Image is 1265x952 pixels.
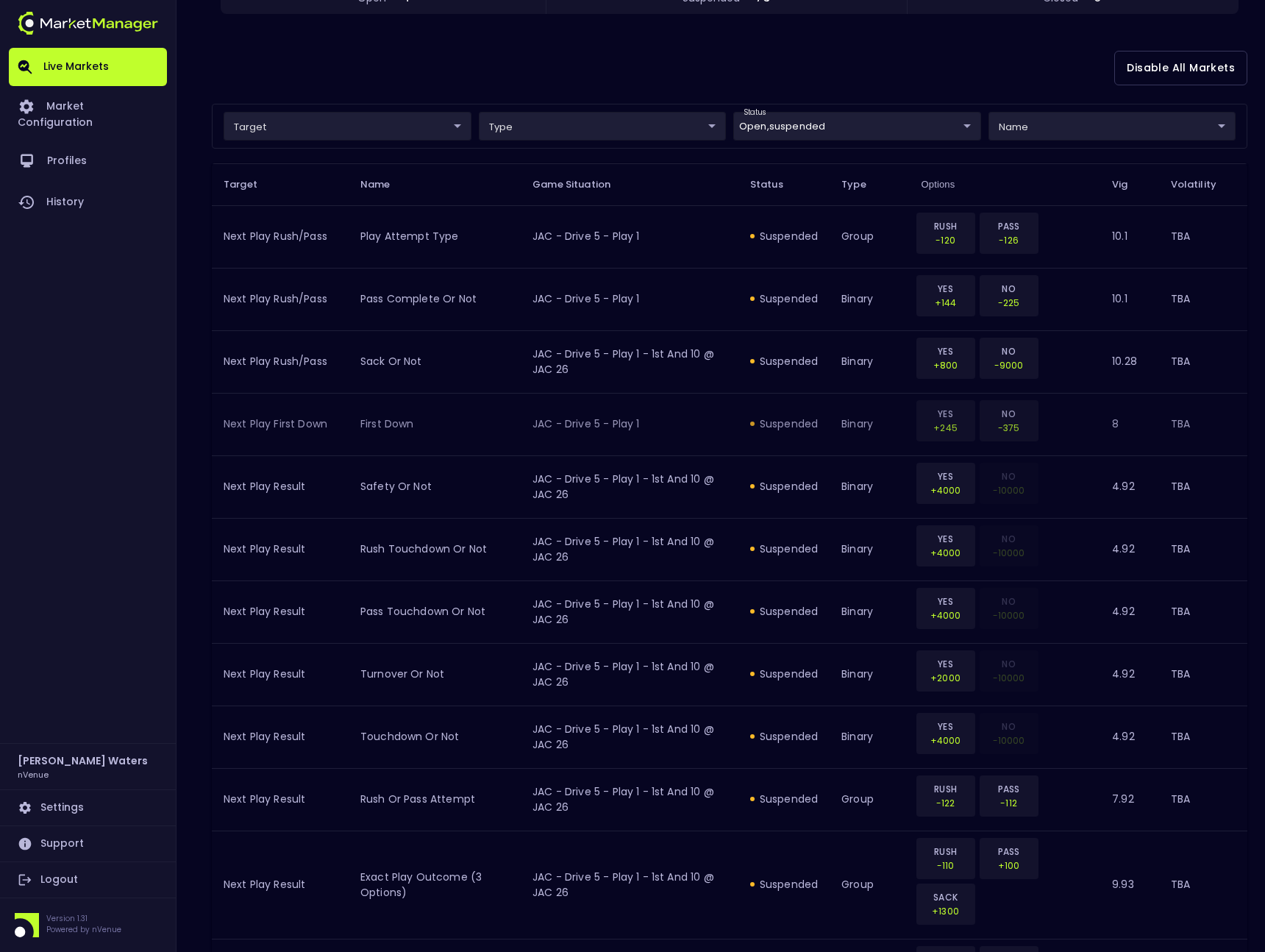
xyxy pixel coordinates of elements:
[980,713,1038,754] div: Obsolete
[9,790,167,825] a: Settings
[926,469,966,483] p: YES
[989,469,1029,483] p: NO
[989,344,1029,358] p: NO
[989,671,1029,685] p: -10000
[1100,518,1158,580] td: 4.92
[9,141,167,182] a: Profiles
[212,706,349,768] td: Next Play Result
[521,518,738,580] td: JAC - Drive 5 - Play 1 - 1st and 10 @ JAC 26
[521,768,738,831] td: JAC - Drive 5 - Play 1 - 1st and 10 @ JAC 26
[830,831,909,939] td: group
[750,792,818,806] div: suspended
[989,608,1029,622] p: -10000
[841,178,885,191] span: Type
[349,455,521,518] td: safety or not
[980,650,1038,692] div: Obsolete
[830,205,909,268] td: group
[212,330,349,393] td: Next Play Rush/Pass
[9,862,167,898] a: Logout
[1100,831,1158,939] td: 9.93
[9,182,167,223] a: History
[733,112,981,141] div: target
[980,463,1038,504] div: Obsolete
[926,890,966,904] p: SACK
[212,768,349,831] td: Next Play Result
[989,657,1029,671] p: NO
[1171,178,1236,191] span: Volatility
[926,233,966,247] p: -120
[989,594,1029,608] p: NO
[521,205,738,268] td: JAC - Drive 5 - Play 1
[1112,178,1147,191] span: Vig
[349,393,521,455] td: First Down
[212,393,349,455] td: Next Play First Down
[750,729,818,744] div: suspended
[349,643,521,706] td: turnover or not
[521,330,738,393] td: JAC - Drive 5 - Play 1 - 1st and 10 @ JAC 26
[1100,205,1158,268] td: 10.1
[1159,205,1247,268] td: TBA
[980,525,1038,566] div: Obsolete
[926,859,966,873] p: -110
[988,112,1236,141] div: target
[1114,51,1247,85] button: Disable All Markets
[360,178,410,191] span: Name
[212,643,349,706] td: Next Play Result
[750,291,818,306] div: suspended
[926,282,966,296] p: YES
[926,845,966,859] p: RUSH
[1100,643,1158,706] td: 4.92
[1159,706,1247,768] td: TBA
[750,667,818,681] div: suspended
[989,796,1029,810] p: -112
[479,112,727,141] div: target
[926,546,966,560] p: +4000
[46,924,121,935] p: Powered by nVenue
[750,877,818,892] div: suspended
[926,594,966,608] p: YES
[989,219,1029,233] p: PASS
[926,904,966,918] p: +1300
[926,720,966,733] p: YES
[926,407,966,421] p: YES
[989,358,1029,372] p: -9000
[521,393,738,455] td: JAC - Drive 5 - Play 1
[830,268,909,330] td: binary
[521,268,738,330] td: JAC - Drive 5 - Play 1
[521,455,738,518] td: JAC - Drive 5 - Play 1 - 1st and 10 @ JAC 26
[989,532,1029,546] p: NO
[18,769,49,780] h3: nVenue
[1159,330,1247,393] td: TBA
[830,518,909,580] td: binary
[9,48,167,86] a: Live Markets
[1159,831,1247,939] td: TBA
[1100,393,1158,455] td: 8
[349,580,521,643] td: pass touchdown or not
[926,344,966,358] p: YES
[18,12,158,35] img: logo
[212,268,349,330] td: Next Play Rush/Pass
[532,178,630,191] span: Game Situation
[926,296,966,310] p: +144
[830,706,909,768] td: binary
[1100,768,1158,831] td: 7.92
[521,831,738,939] td: JAC - Drive 5 - Play 1 - 1st and 10 @ JAC 26
[750,416,818,431] div: suspended
[750,479,818,494] div: suspended
[830,393,909,455] td: binary
[1100,268,1158,330] td: 10.1
[830,455,909,518] td: binary
[1100,580,1158,643] td: 4.92
[989,720,1029,733] p: NO
[349,268,521,330] td: Pass Complete or Not
[830,580,909,643] td: binary
[521,580,738,643] td: JAC - Drive 5 - Play 1 - 1st and 10 @ JAC 26
[926,219,966,233] p: RUSH
[989,421,1029,435] p: -375
[926,671,966,685] p: +2000
[989,845,1029,859] p: PASS
[521,706,738,768] td: JAC - Drive 5 - Play 1 - 1st and 10 @ JAC 26
[212,518,349,580] td: Next Play Result
[9,86,167,141] a: Market Configuration
[1159,455,1247,518] td: TBA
